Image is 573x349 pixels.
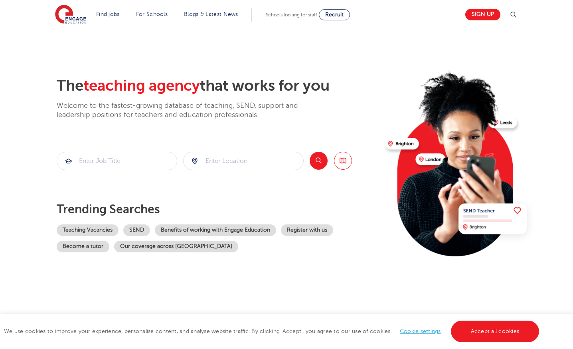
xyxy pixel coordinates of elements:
a: Benefits of working with Engage Education [155,224,276,236]
input: Submit [57,152,177,170]
a: Find jobs [96,11,120,17]
p: Trending searches [57,202,379,216]
a: Sign up [465,9,500,20]
a: Accept all cookies [451,321,539,342]
a: Recruit [319,9,350,20]
img: Engage Education [55,5,86,25]
a: Register with us [281,224,333,236]
a: Become a tutor [57,241,109,252]
span: Recruit [325,12,344,18]
span: Schools looking for staff [266,12,317,18]
a: Teaching Vacancies [57,224,119,236]
button: Search [310,152,328,170]
a: SEND [123,224,150,236]
span: teaching agency [83,77,200,94]
div: Submit [183,152,304,170]
a: Cookie settings [400,328,441,334]
a: For Schools [136,11,168,17]
h2: The that works for you [57,77,379,95]
a: Our coverage across [GEOGRAPHIC_DATA] [114,241,238,252]
input: Submit [184,152,303,170]
p: Welcome to the fastest-growing database of teaching, SEND, support and leadership positions for t... [57,101,320,120]
a: Blogs & Latest News [184,11,238,17]
span: We use cookies to improve your experience, personalise content, and analyse website traffic. By c... [4,328,541,334]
